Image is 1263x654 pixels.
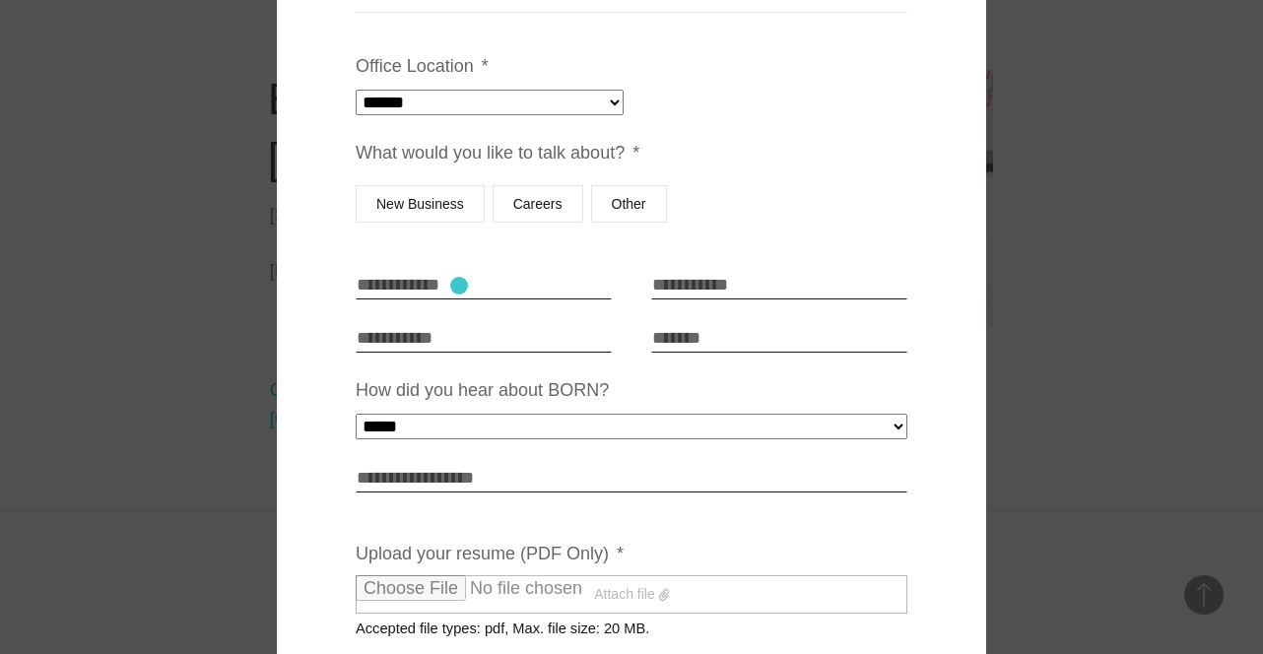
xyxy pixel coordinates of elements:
label: Careers [493,185,583,223]
label: Office Location [356,55,489,78]
label: Other [591,185,667,223]
label: New Business [356,185,485,223]
label: Attach file [356,575,907,615]
label: How did you hear about BORN? [356,379,609,402]
span: Accepted file types: pdf, Max. file size: 20 MB. [356,605,665,636]
label: Upload your resume (PDF Only) [356,543,624,565]
label: What would you like to talk about? [356,142,639,164]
